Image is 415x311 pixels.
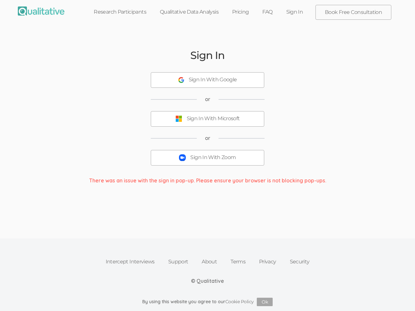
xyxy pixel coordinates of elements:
a: Sign In [279,5,310,19]
div: By using this website you agree to our [142,298,273,306]
h2: Sign In [190,50,224,61]
a: Privacy [252,255,283,269]
div: Sign In With Microsoft [187,115,240,122]
img: Sign In With Zoom [179,154,186,161]
div: © Qualitative [191,277,224,285]
button: Sign In With Google [151,72,264,88]
button: Sign In With Zoom [151,150,264,166]
a: Pricing [225,5,256,19]
button: Ok [257,298,273,306]
span: or [205,96,210,103]
div: Sign In With Zoom [190,154,236,161]
div: Sign In With Google [189,76,237,84]
img: Sign In With Google [178,77,184,83]
a: Terms [224,255,252,269]
a: Intercept Interviews [99,255,161,269]
button: Sign In With Microsoft [151,111,264,127]
a: Book Free Consultation [316,5,391,19]
a: Support [161,255,195,269]
a: About [195,255,224,269]
a: FAQ [255,5,279,19]
img: Qualitative [18,6,65,16]
span: or [205,134,210,142]
div: There was an issue with the sign in pop-up. Please ensure your browser is not blocking pop-ups. [84,177,331,184]
a: Research Participants [87,5,153,19]
a: Qualitative Data Analysis [153,5,225,19]
a: Security [283,255,316,269]
a: Cookie Policy [225,299,254,305]
iframe: Chat Widget [383,280,415,311]
img: Sign In With Microsoft [175,115,182,122]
